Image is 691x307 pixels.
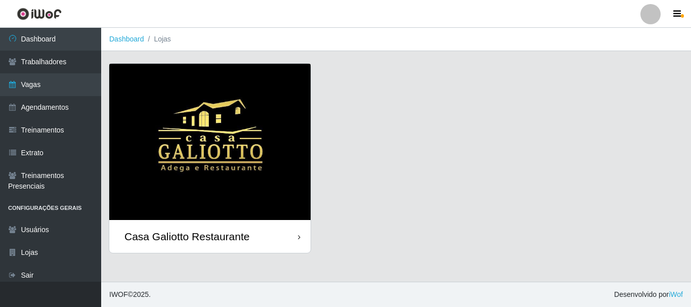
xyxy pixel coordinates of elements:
span: IWOF [109,290,128,298]
span: Desenvolvido por [614,289,683,300]
div: Casa Galiotto Restaurante [124,230,249,243]
span: © 2025 . [109,289,151,300]
li: Lojas [144,34,171,45]
img: cardImg [109,64,311,220]
img: CoreUI Logo [17,8,62,20]
a: iWof [669,290,683,298]
nav: breadcrumb [101,28,691,51]
a: Casa Galiotto Restaurante [109,64,311,253]
a: Dashboard [109,35,144,43]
